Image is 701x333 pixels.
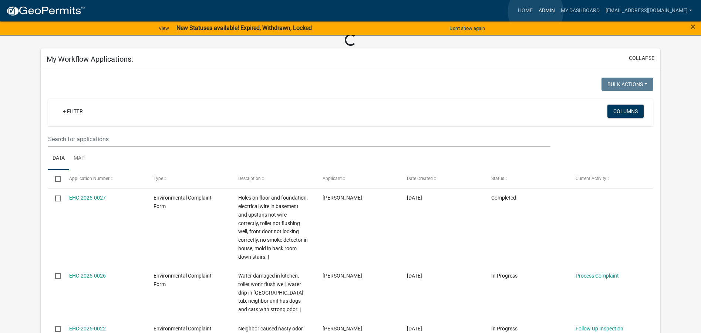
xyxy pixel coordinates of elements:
button: collapse [629,54,654,62]
span: Yen Dang [323,326,362,332]
span: Yen Dang [323,195,362,201]
a: Follow Up Inspection [576,326,623,332]
span: 08/13/2025 [407,326,422,332]
span: In Progress [491,273,518,279]
input: Search for applications [48,132,550,147]
button: Bulk Actions [601,78,653,91]
a: Admin [536,4,558,18]
span: Status [491,176,504,181]
strong: New Statuses available! Expired, Withdrawn, Locked [176,24,312,31]
button: Don't show again [446,22,488,34]
a: Data [48,147,69,170]
a: [EMAIL_ADDRESS][DOMAIN_NAME] [603,4,695,18]
datatable-header-cell: Description [231,170,315,188]
span: Applicant [323,176,342,181]
a: EHC-2025-0022 [69,326,106,332]
span: Environmental Complaint Form [154,273,212,287]
a: EHC-2025-0027 [69,195,106,201]
span: Type [154,176,163,181]
datatable-header-cell: Type [146,170,231,188]
span: Water damaged in kitchen, toilet won't flush well, water drip in bath tub, neighbor unit has dogs... [238,273,303,312]
a: Map [69,147,89,170]
span: Date Created [407,176,433,181]
datatable-header-cell: Current Activity [569,170,653,188]
span: Completed [491,195,516,201]
span: Application Number [69,176,109,181]
span: Environmental Complaint Form [154,195,212,209]
datatable-header-cell: Date Created [400,170,484,188]
a: + Filter [57,105,89,118]
datatable-header-cell: Select [48,170,62,188]
span: In Progress [491,326,518,332]
span: Yen Dang [323,273,362,279]
a: View [156,22,172,34]
button: Close [691,22,695,31]
button: Columns [607,105,644,118]
a: My Dashboard [558,4,603,18]
span: Description [238,176,261,181]
span: 08/21/2025 [407,273,422,279]
datatable-header-cell: Status [484,170,569,188]
datatable-header-cell: Application Number [62,170,146,188]
h5: My Workflow Applications: [47,55,133,64]
span: Holes on floor and foundation, electrical wire in basement and upstairs not wire correctly, toile... [238,195,308,259]
span: × [691,21,695,32]
span: 08/21/2025 [407,195,422,201]
span: Current Activity [576,176,606,181]
a: EHC-2025-0026 [69,273,106,279]
a: Process Complaint [576,273,619,279]
a: Home [515,4,536,18]
datatable-header-cell: Applicant [315,170,400,188]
